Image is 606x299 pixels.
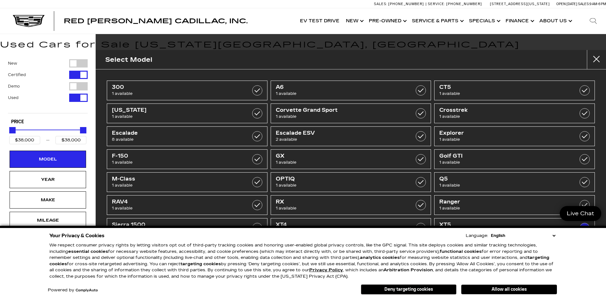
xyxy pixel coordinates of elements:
[8,60,17,67] label: New
[9,125,86,144] div: Price
[439,84,567,90] span: CT5
[502,8,536,34] a: Finance
[409,8,466,34] a: Service & Parts
[428,2,445,6] span: Service:
[564,210,597,217] span: Live Chat
[112,113,240,120] span: 1 available
[107,149,267,169] a: F-1501 available
[32,176,64,183] div: Year
[32,156,64,163] div: Model
[8,95,18,101] label: Used
[271,126,431,146] a: Escalade ESV2 available
[107,126,267,146] a: Escalade8 available
[112,222,240,228] span: Sierra 1500
[276,130,404,136] span: Escalade ESV
[560,206,601,221] a: Live Chat
[105,54,152,65] h2: Select Model
[434,103,595,123] a: Crosstrek1 available
[466,8,502,34] a: Specials
[439,107,567,113] span: Crosstrek
[49,242,557,280] p: We respect consumer privacy rights by letting visitors opt out of third-party tracking cookies an...
[439,90,567,97] span: 1 available
[276,84,404,90] span: A6
[9,127,16,133] div: Minimum Price
[439,130,567,136] span: Explorer
[461,285,557,294] button: Allow all cookies
[271,172,431,192] a: OPTIQ1 available
[439,176,567,182] span: Q5
[76,288,98,292] a: ComplyAuto
[434,172,595,192] a: Q51 available
[580,8,606,34] div: Search
[271,218,431,238] a: XT44 available
[276,136,404,143] span: 2 available
[8,59,88,113] div: Filter by Vehicle Type
[276,199,404,205] span: RX
[11,119,84,125] h5: Price
[107,172,267,192] a: M-Class1 available
[13,15,45,27] img: Cadillac Dark Logo with Cadillac White Text
[434,126,595,146] a: Explorer1 available
[439,205,567,211] span: 1 available
[49,231,105,240] span: Your Privacy & Cookies
[343,8,366,34] a: New
[8,83,20,89] label: Demo
[32,217,64,224] div: Mileage
[10,191,86,209] div: MakeMake
[374,2,387,6] span: Sales:
[32,196,64,203] div: Make
[276,159,404,166] span: 1 available
[107,195,267,215] a: RAV41 available
[439,182,567,189] span: 1 available
[10,212,86,229] div: MileageMileage
[49,255,549,267] strong: targeting cookies
[55,136,86,144] input: Maximum
[434,218,595,238] a: XT53 available
[107,81,267,100] a: 3001 available
[112,205,240,211] span: 1 available
[276,90,404,97] span: 1 available
[10,151,86,168] div: ModelModel
[112,182,240,189] span: 1 available
[276,182,404,189] span: 1 available
[112,176,240,182] span: M-Class
[297,8,343,34] a: EV Test Drive
[112,90,240,97] span: 1 available
[68,249,108,254] strong: essential cookies
[107,103,267,123] a: [US_STATE]1 available
[587,50,606,69] button: Close
[426,2,484,6] a: Service: [PHONE_NUMBER]
[112,153,240,159] span: F-150
[439,199,567,205] span: Ranger
[80,127,86,133] div: Maximum Price
[64,17,248,25] span: Red [PERSON_NAME] Cadillac, Inc.
[439,222,567,228] span: XT5
[490,2,550,6] a: [STREET_ADDRESS][US_STATE]
[366,8,409,34] a: Pre-Owned
[112,199,240,205] span: RAV4
[271,195,431,215] a: RX1 available
[112,136,240,143] span: 8 available
[271,81,431,100] a: A61 available
[276,205,404,211] span: 1 available
[434,81,595,100] a: CT51 available
[388,2,424,6] span: [PHONE_NUMBER]
[271,103,431,123] a: Corvette Grand Sport1 available
[309,267,343,273] u: Privacy Policy
[374,2,426,6] a: Sales: [PHONE_NUMBER]
[276,113,404,120] span: 1 available
[383,267,433,273] strong: Arbitration Provision
[112,159,240,166] span: 1 available
[439,153,567,159] span: Golf GTI
[64,18,248,24] a: Red [PERSON_NAME] Cadillac, Inc.
[361,284,456,295] button: Deny targeting cookies
[489,232,557,239] select: Language Select
[466,234,488,238] div: Language:
[112,84,240,90] span: 300
[112,107,240,113] span: [US_STATE]
[578,2,589,6] span: Sales:
[446,2,482,6] span: [PHONE_NUMBER]
[439,113,567,120] span: 1 available
[276,176,404,182] span: OPTIQ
